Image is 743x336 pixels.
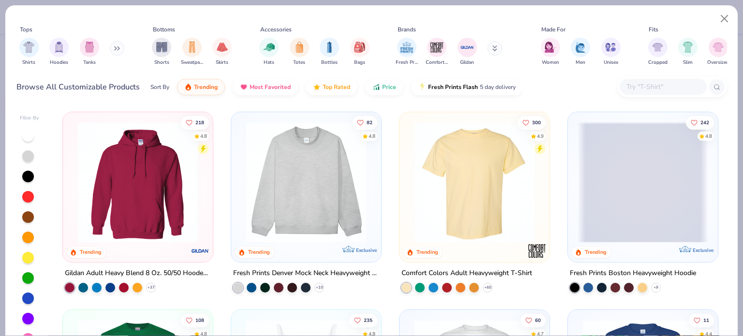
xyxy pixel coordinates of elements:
button: filter button [601,38,621,66]
div: 4.8 [705,132,712,140]
span: 60 [535,318,541,322]
div: Accessories [260,25,292,34]
div: filter for Slim [678,38,698,66]
span: Hoodies [50,59,68,66]
button: filter button [396,38,418,66]
button: filter button [541,38,560,66]
img: 01756b78-01f6-4cc6-8d8a-3c30c1a0c8ac [73,122,203,243]
button: filter button [350,38,370,66]
span: Top Rated [323,83,350,91]
img: Comfort Colors Image [430,40,444,55]
button: filter button [259,38,279,66]
span: 82 [367,120,372,125]
span: Slim [683,59,693,66]
button: Price [365,79,403,95]
span: Shirts [22,59,35,66]
img: Women Image [545,42,556,53]
span: Comfort Colors [426,59,448,66]
img: Tanks Image [84,42,95,53]
div: filter for Hoodies [49,38,69,66]
img: Gildan logo [191,241,210,261]
div: Made For [541,25,565,34]
div: 4.9 [537,132,544,140]
div: filter for Unisex [601,38,621,66]
button: Most Favorited [233,79,298,95]
img: trending.gif [184,83,192,91]
div: filter for Oversized [707,38,729,66]
span: 300 [532,120,541,125]
button: Like [520,313,546,327]
img: Oversized Image [713,42,724,53]
div: Browse All Customizable Products [16,81,140,93]
span: Tanks [83,59,96,66]
span: Skirts [216,59,228,66]
img: Bags Image [354,42,365,53]
img: Men Image [575,42,586,53]
img: Totes Image [294,42,305,53]
span: Shorts [154,59,169,66]
button: Trending [177,79,225,95]
button: filter button [290,38,309,66]
button: filter button [212,38,232,66]
button: filter button [181,38,203,66]
div: filter for Comfort Colors [426,38,448,66]
span: Unisex [604,59,618,66]
div: filter for Women [541,38,560,66]
span: Exclusive [692,247,713,253]
span: + 60 [484,285,491,291]
div: filter for Skirts [212,38,232,66]
span: Price [382,83,396,91]
div: filter for Sweatpants [181,38,203,66]
div: Gildan Adult Heavy Blend 8 Oz. 50/50 Hooded Sweatshirt [65,267,211,279]
span: + 37 [148,285,155,291]
span: 11 [703,318,709,322]
img: 029b8af0-80e6-406f-9fdc-fdf898547912 [409,122,540,243]
span: Gildan [460,59,474,66]
div: Sort By [150,83,169,91]
span: 218 [196,120,205,125]
img: Comfort Colors logo [527,241,547,261]
span: 108 [196,318,205,322]
button: filter button [19,38,39,66]
span: + 10 [316,285,323,291]
div: filter for Shorts [152,38,171,66]
div: filter for Cropped [648,38,668,66]
div: filter for Men [571,38,590,66]
span: 242 [700,120,709,125]
span: + 9 [654,285,658,291]
button: filter button [152,38,171,66]
button: filter button [678,38,698,66]
span: Cropped [648,59,668,66]
div: filter for Totes [290,38,309,66]
div: Brands [398,25,416,34]
span: Fresh Prints [396,59,418,66]
span: Trending [194,83,218,91]
div: filter for Hats [259,38,279,66]
button: Like [181,116,209,129]
img: most_fav.gif [240,83,248,91]
div: filter for Fresh Prints [396,38,418,66]
span: 235 [364,318,372,322]
div: Tops [20,25,32,34]
img: Bottles Image [324,42,335,53]
button: filter button [707,38,729,66]
div: Filter By [20,115,39,122]
img: e55d29c3-c55d-459c-bfd9-9b1c499ab3c6 [540,122,670,243]
span: Fresh Prints Flash [428,83,478,91]
div: filter for Bags [350,38,370,66]
button: Top Rated [306,79,357,95]
button: filter button [571,38,590,66]
span: 5 day delivery [480,82,516,93]
div: Fits [649,25,658,34]
button: filter button [458,38,477,66]
span: Women [542,59,559,66]
button: filter button [80,38,99,66]
img: Slim Image [683,42,693,53]
div: Fresh Prints Boston Heavyweight Hoodie [570,267,696,279]
div: 4.8 [369,132,375,140]
button: Like [181,313,209,327]
img: Shorts Image [156,42,167,53]
div: filter for Tanks [80,38,99,66]
button: filter button [648,38,668,66]
img: Fresh Prints Image [400,40,414,55]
